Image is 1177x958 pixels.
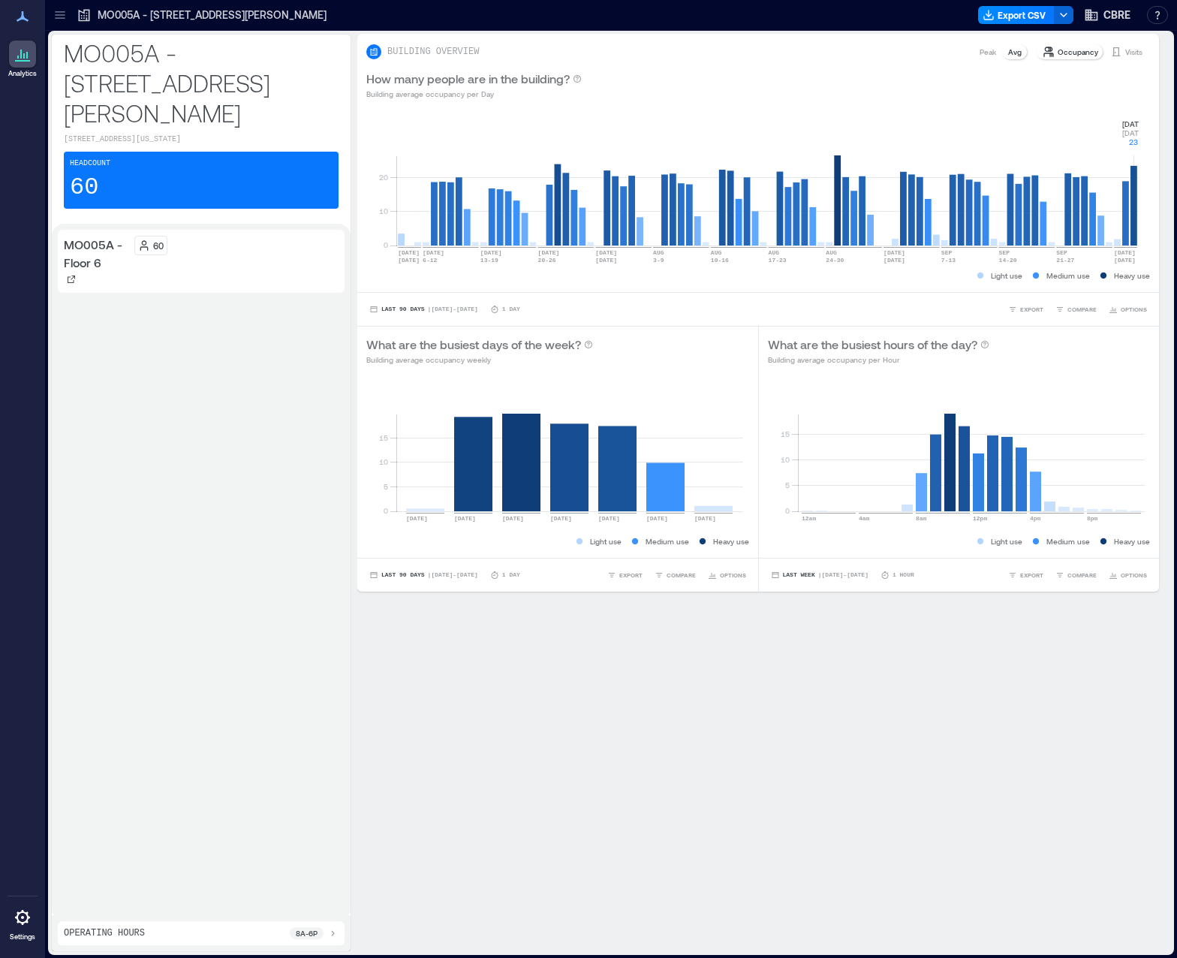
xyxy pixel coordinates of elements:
[1114,257,1136,264] text: [DATE]
[550,515,572,522] text: [DATE]
[978,6,1055,24] button: Export CSV
[366,70,570,88] p: How many people are in the building?
[1067,305,1097,314] span: COMPARE
[398,257,420,264] text: [DATE]
[652,568,699,583] button: COMPARE
[1067,571,1097,580] span: COMPARE
[366,354,593,366] p: Building average occupancy weekly
[893,571,914,580] p: 1 Hour
[980,46,996,58] p: Peak
[784,481,789,490] tspan: 5
[1005,568,1046,583] button: EXPORT
[384,506,388,515] tspan: 0
[598,515,620,522] text: [DATE]
[1020,305,1043,314] span: EXPORT
[1114,535,1150,547] p: Heavy use
[1106,302,1150,317] button: OPTIONS
[604,568,646,583] button: EXPORT
[667,571,696,580] span: COMPARE
[366,568,481,583] button: Last 90 Days |[DATE]-[DATE]
[1056,249,1067,256] text: SEP
[720,571,746,580] span: OPTIONS
[1046,535,1090,547] p: Medium use
[366,302,481,317] button: Last 90 Days |[DATE]-[DATE]
[646,515,668,522] text: [DATE]
[999,249,1010,256] text: SEP
[991,535,1022,547] p: Light use
[694,515,716,522] text: [DATE]
[1121,305,1147,314] span: OPTIONS
[480,257,498,264] text: 13-19
[1005,302,1046,317] button: EXPORT
[379,206,388,215] tspan: 10
[916,515,927,522] text: 8am
[454,515,476,522] text: [DATE]
[826,249,837,256] text: AUG
[10,932,35,941] p: Settings
[387,46,479,58] p: BUILDING OVERVIEW
[379,173,388,182] tspan: 20
[884,249,905,256] text: [DATE]
[502,515,524,522] text: [DATE]
[64,236,128,272] p: MO005A - Floor 6
[8,69,37,78] p: Analytics
[379,457,388,466] tspan: 10
[826,257,844,264] text: 24-30
[653,257,664,264] text: 3-9
[70,173,98,203] p: 60
[769,249,780,256] text: AUG
[711,257,729,264] text: 10-16
[98,8,327,23] p: MO005A - [STREET_ADDRESS][PERSON_NAME]
[784,506,789,515] tspan: 0
[406,515,428,522] text: [DATE]
[296,927,318,939] p: 8a - 6p
[1125,46,1142,58] p: Visits
[1106,568,1150,583] button: OPTIONS
[1087,515,1098,522] text: 8pm
[423,249,444,256] text: [DATE]
[64,134,339,146] p: [STREET_ADDRESS][US_STATE]
[1121,571,1147,580] span: OPTIONS
[70,158,110,170] p: Headcount
[1056,257,1074,264] text: 21-27
[153,239,164,252] p: 60
[768,568,871,583] button: Last Week |[DATE]-[DATE]
[538,257,556,264] text: 20-26
[398,249,420,256] text: [DATE]
[646,535,689,547] p: Medium use
[480,249,502,256] text: [DATE]
[590,535,622,547] p: Light use
[595,249,617,256] text: [DATE]
[941,257,956,264] text: 7-13
[384,482,388,491] tspan: 5
[769,257,787,264] text: 17-23
[1114,270,1150,282] p: Heavy use
[991,270,1022,282] p: Light use
[366,336,581,354] p: What are the busiest days of the week?
[780,455,789,464] tspan: 10
[780,429,789,438] tspan: 15
[64,927,145,939] p: Operating Hours
[379,433,388,442] tspan: 15
[502,305,520,314] p: 1 Day
[768,336,977,354] p: What are the busiest hours of the day?
[802,515,816,522] text: 12am
[999,257,1017,264] text: 14-20
[1079,3,1135,27] button: CBRE
[384,240,388,249] tspan: 0
[538,249,560,256] text: [DATE]
[859,515,870,522] text: 4am
[595,257,617,264] text: [DATE]
[1052,568,1100,583] button: COMPARE
[1020,571,1043,580] span: EXPORT
[1046,270,1090,282] p: Medium use
[1114,249,1136,256] text: [DATE]
[705,568,749,583] button: OPTIONS
[1030,515,1041,522] text: 4pm
[653,249,664,256] text: AUG
[973,515,987,522] text: 12pm
[423,257,437,264] text: 6-12
[1008,46,1022,58] p: Avg
[619,571,643,580] span: EXPORT
[941,249,953,256] text: SEP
